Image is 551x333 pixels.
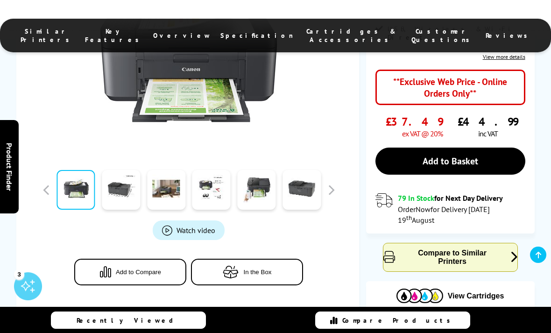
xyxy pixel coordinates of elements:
a: Add to Basket [375,148,525,175]
span: Watch video [177,225,215,234]
span: Compare to Similar Printers [418,249,487,265]
span: Similar Printers [19,27,76,44]
span: £37.49 [386,114,443,129]
img: Cartridges [396,289,443,303]
span: £44.99 [458,114,518,129]
span: Add to Compare [116,268,161,275]
span: Product Finder [5,142,14,191]
span: View Cartridges [448,292,504,300]
a: Product_All_Videos [153,220,225,240]
div: **Exclusive Web Price - Online Orders Only** [375,70,525,105]
span: inc VAT [478,129,498,138]
span: Now [416,205,431,214]
button: Compare to Similar Printers [383,243,517,271]
span: Specification [220,31,293,40]
button: In the Box [191,258,303,285]
span: Cartridges & Accessories [303,27,400,44]
div: modal_delivery [375,193,525,224]
span: 79 In Stock [398,193,434,203]
span: Order for Delivery [DATE] 19 August [398,205,490,225]
div: 3 [14,269,24,279]
span: Key Features [85,27,144,44]
button: View Cartridges [373,288,528,304]
button: Add to Compare [74,258,186,285]
span: In the Box [243,268,271,275]
a: Compare Products [315,312,470,329]
span: ex VAT @ 20% [402,129,443,138]
span: Reviews [486,31,532,40]
div: for Next Day Delivery [398,193,525,203]
sup: th [406,213,412,222]
a: Recently Viewed [51,312,206,329]
span: Overview [153,31,211,40]
span: Compare Products [342,316,455,325]
span: Recently Viewed [77,316,183,325]
span: Customer Questions [409,27,476,44]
